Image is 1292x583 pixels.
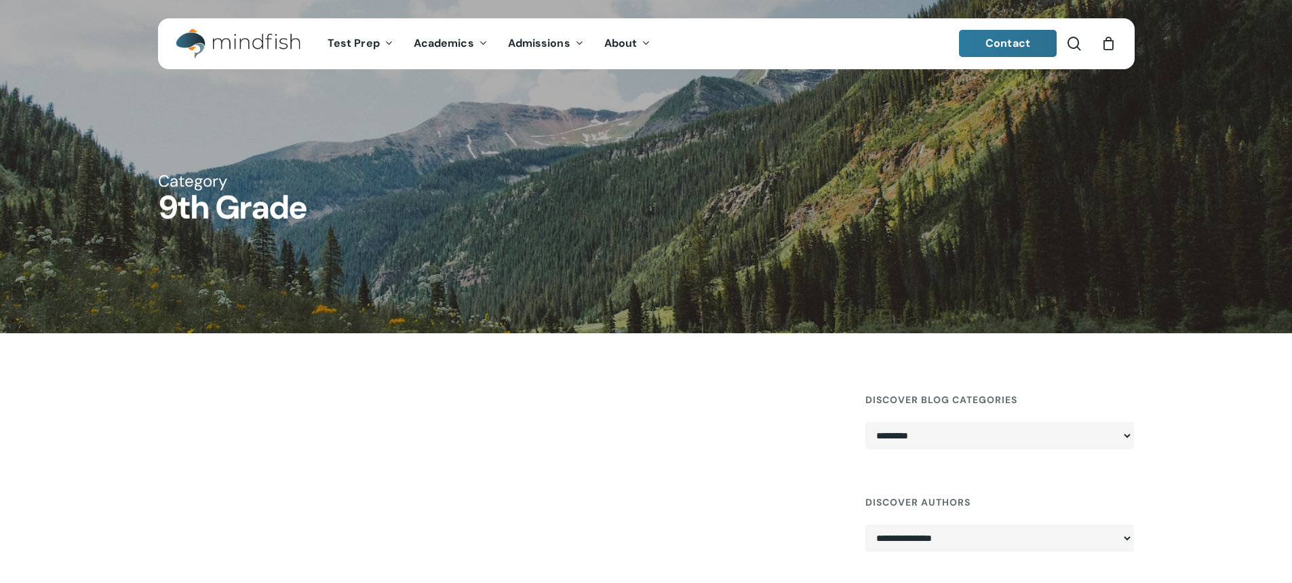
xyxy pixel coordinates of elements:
[594,38,661,50] a: About
[959,30,1057,57] a: Contact
[317,18,661,69] nav: Main Menu
[158,170,227,191] span: Category
[508,36,570,50] span: Admissions
[498,38,594,50] a: Admissions
[158,18,1135,69] header: Main Menu
[604,36,638,50] span: About
[414,36,474,50] span: Academics
[328,36,380,50] span: Test Prep
[1101,36,1116,51] a: Cart
[865,388,1134,412] h4: Discover Blog Categories
[865,490,1134,514] h4: Discover Authors
[985,36,1030,50] span: Contact
[158,191,1135,224] h1: 9th Grade
[404,38,498,50] a: Academics
[317,38,404,50] a: Test Prep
